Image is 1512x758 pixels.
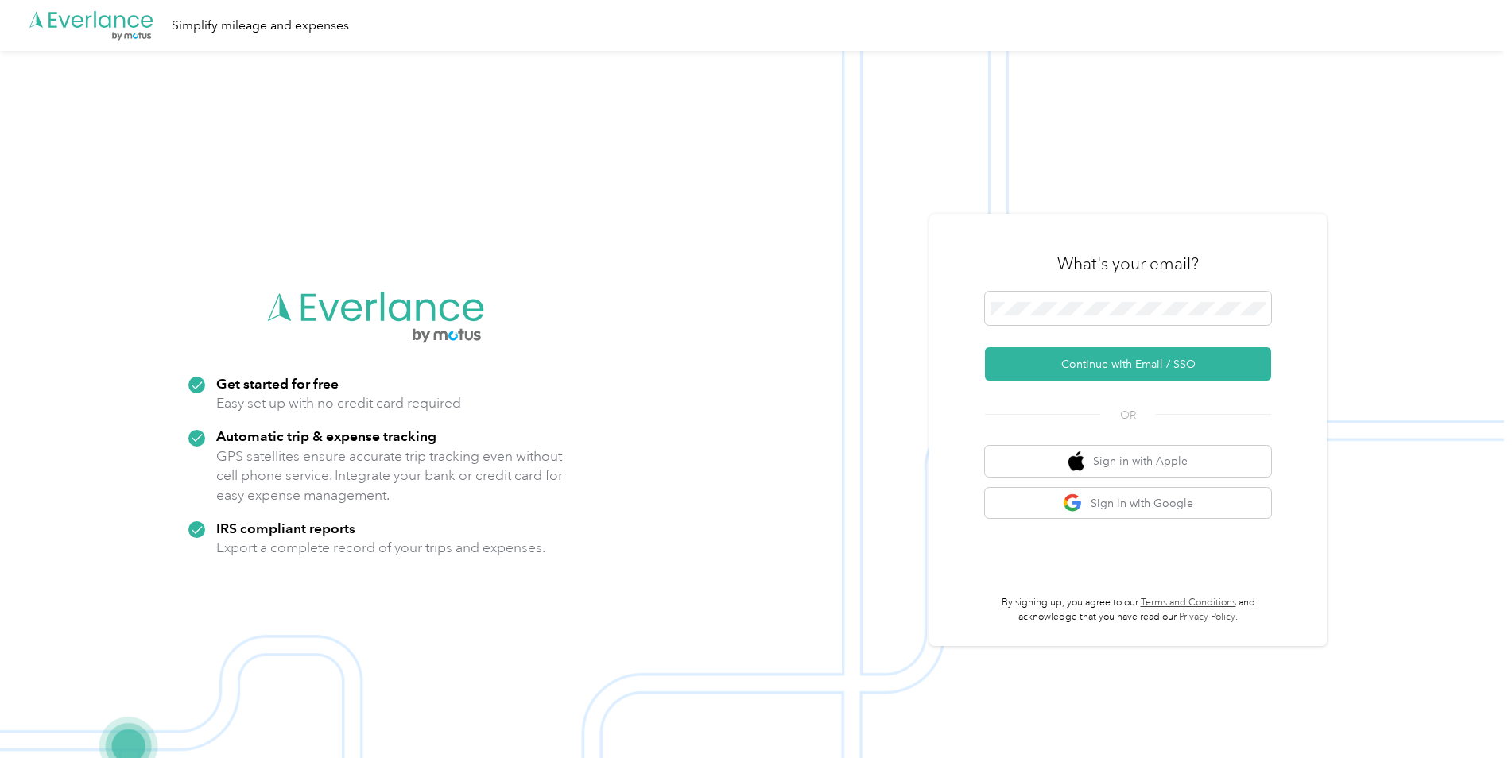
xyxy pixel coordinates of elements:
[216,447,564,505] p: GPS satellites ensure accurate trip tracking even without cell phone service. Integrate your bank...
[216,427,436,444] strong: Automatic trip & expense tracking
[1068,451,1084,471] img: apple logo
[172,16,349,36] div: Simplify mileage and expenses
[985,446,1271,477] button: apple logoSign in with Apple
[985,347,1271,381] button: Continue with Email / SSO
[985,488,1271,519] button: google logoSign in with Google
[216,393,461,413] p: Easy set up with no credit card required
[216,520,355,536] strong: IRS compliant reports
[216,375,339,392] strong: Get started for free
[1179,611,1235,623] a: Privacy Policy
[1100,407,1156,423] span: OR
[216,538,545,558] p: Export a complete record of your trips and expenses.
[985,596,1271,624] p: By signing up, you agree to our and acknowledge that you have read our .
[1063,493,1083,513] img: google logo
[1141,597,1236,609] a: Terms and Conditions
[1057,253,1199,275] h3: What's your email?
